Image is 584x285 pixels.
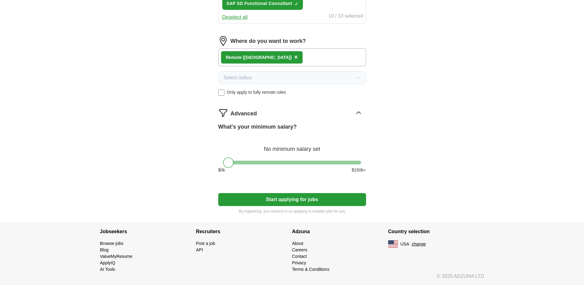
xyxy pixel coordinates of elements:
a: API [196,247,203,252]
a: Careers [292,247,308,252]
img: location.png [218,36,228,46]
a: ApplyIQ [100,260,115,265]
a: Post a job [196,241,215,246]
img: US flag [388,240,398,248]
a: ValueMyResume [100,254,133,259]
span: Advanced [231,109,257,118]
a: Contact [292,254,307,259]
button: × [294,53,298,62]
label: What's your minimum salary? [218,123,297,131]
span: Select radius [224,74,252,81]
div: © 2025 ADZUNA LTD [95,273,489,285]
span: $ 150 k+ [352,167,366,173]
span: ✓ [295,2,298,6]
div: No minimum salary set [218,138,366,153]
p: By registering, you consent to us applying to suitable jobs for you [218,209,366,214]
span: × [294,54,298,60]
div: 10 / 10 selected [328,12,363,21]
a: AI Tools [100,267,115,272]
h4: Country selection [388,223,484,240]
span: $ 0 k [218,167,225,173]
a: Browse jobs [100,241,123,246]
a: About [292,241,304,246]
button: change [412,241,426,247]
span: USA [401,241,409,247]
a: Blog [100,247,109,252]
label: Where do you want to work? [231,37,306,45]
a: Terms & Conditions [292,267,329,272]
button: Deselect all [222,14,248,21]
div: Remote ([GEOGRAPHIC_DATA]) [226,54,292,61]
button: Start applying for jobs [218,193,366,206]
img: filter [218,108,228,118]
span: Only apply to fully remote roles [227,89,286,96]
span: SAP SD Functional Consultant [227,0,292,7]
input: Only apply to fully remote roles [218,89,224,96]
a: Privacy [292,260,306,265]
button: Select radius [218,71,366,84]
